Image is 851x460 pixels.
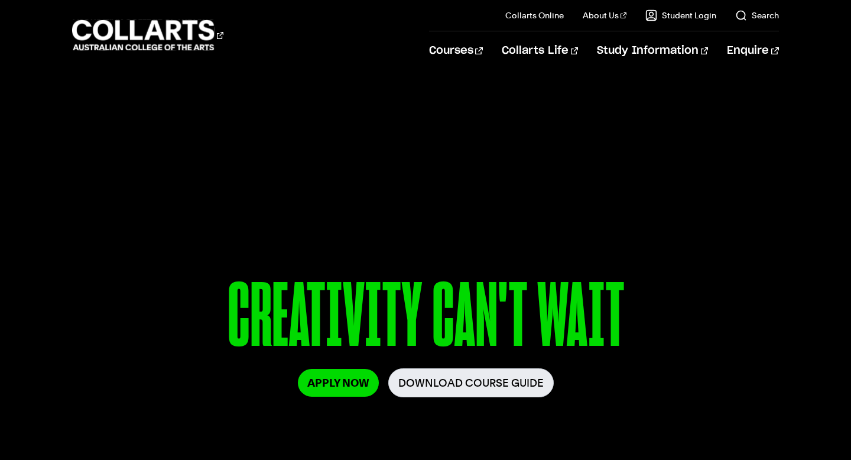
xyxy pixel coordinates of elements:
a: About Us [583,9,626,21]
a: Student Login [645,9,716,21]
a: Collarts Life [502,31,578,70]
a: Enquire [727,31,778,70]
a: Study Information [597,31,708,70]
div: Go to homepage [72,18,223,52]
a: Download Course Guide [388,368,554,397]
a: Apply Now [298,369,379,397]
a: Search [735,9,779,21]
p: CREATIVITY CAN'T WAIT [72,271,778,368]
a: Collarts Online [505,9,564,21]
a: Courses [429,31,483,70]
